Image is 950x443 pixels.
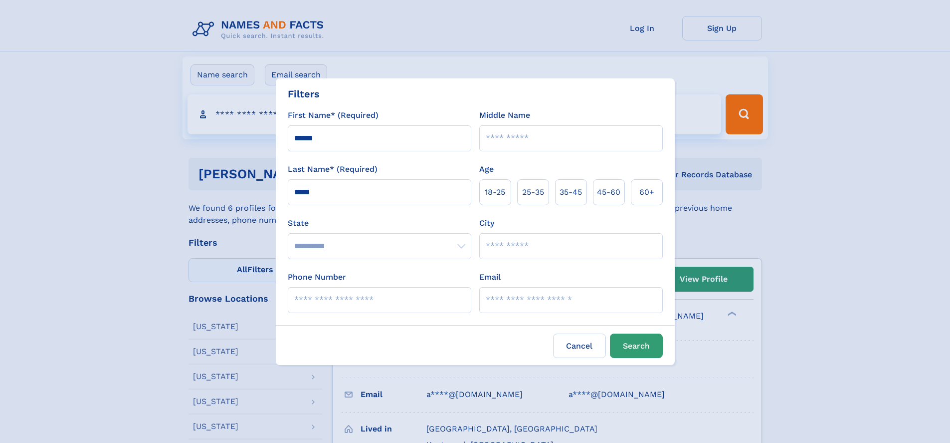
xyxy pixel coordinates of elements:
[479,109,530,121] label: Middle Name
[560,186,582,198] span: 35‑45
[288,163,378,175] label: Last Name* (Required)
[288,109,379,121] label: First Name* (Required)
[288,86,320,101] div: Filters
[522,186,544,198] span: 25‑35
[479,271,501,283] label: Email
[479,163,494,175] label: Age
[288,217,471,229] label: State
[597,186,620,198] span: 45‑60
[553,334,606,358] label: Cancel
[610,334,663,358] button: Search
[288,271,346,283] label: Phone Number
[639,186,654,198] span: 60+
[485,186,505,198] span: 18‑25
[479,217,494,229] label: City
